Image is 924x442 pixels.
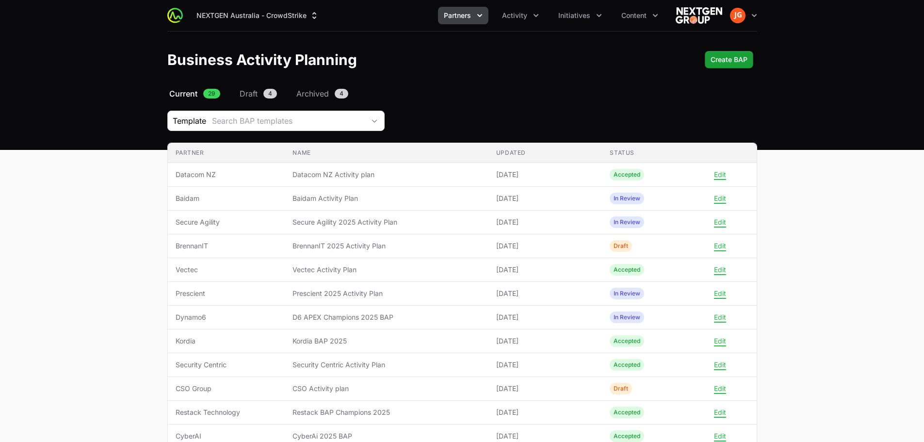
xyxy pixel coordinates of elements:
[438,7,488,24] button: Partners
[240,88,258,99] span: Draft
[206,111,384,131] button: Search BAP templates
[502,11,527,20] span: Activity
[176,241,277,251] span: BrennanIT
[714,218,726,227] button: Edit
[496,217,595,227] span: [DATE]
[176,408,277,417] span: Restack Technology
[169,88,197,99] span: Current
[191,7,325,24] button: NEXTGEN Australia - CrowdStrike
[263,89,277,98] span: 4
[496,384,595,393] span: [DATE]
[552,7,608,24] div: Initiatives menu
[238,88,279,99] a: Draft4
[621,11,647,20] span: Content
[496,241,595,251] span: [DATE]
[496,360,595,370] span: [DATE]
[602,143,716,163] th: Status
[203,89,220,98] span: 29
[176,265,277,275] span: Vectec
[496,336,595,346] span: [DATE]
[714,384,726,393] button: Edit
[176,360,277,370] span: Security Centric
[496,7,545,24] div: Activity menu
[714,289,726,298] button: Edit
[714,194,726,203] button: Edit
[168,143,285,163] th: Partner
[714,432,726,441] button: Edit
[714,170,726,179] button: Edit
[285,143,488,163] th: Name
[714,265,726,274] button: Edit
[292,360,480,370] span: Security Centric Activity Plan
[167,88,757,99] nav: Business Activity Plan Navigation navigation
[496,265,595,275] span: [DATE]
[488,143,602,163] th: Updated
[496,194,595,203] span: [DATE]
[294,88,350,99] a: Archived4
[496,408,595,417] span: [DATE]
[167,111,757,131] section: Business Activity Plan Filters
[616,7,664,24] div: Content menu
[496,431,595,441] span: [DATE]
[714,242,726,250] button: Edit
[292,384,480,393] span: CSO Activity plan
[616,7,664,24] button: Content
[167,88,222,99] a: Current29
[496,7,545,24] button: Activity
[705,51,753,68] button: Create BAP
[714,337,726,345] button: Edit
[730,8,746,23] img: Jamie Gunning
[292,241,480,251] span: BrennanIT 2025 Activity Plan
[496,312,595,322] span: [DATE]
[292,170,480,180] span: Datacom NZ Activity plan
[168,115,206,127] span: Template
[167,8,183,23] img: ActivitySource
[176,312,277,322] span: Dynamo6
[167,51,357,68] h1: Business Activity Planning
[176,170,277,180] span: Datacom NZ
[212,115,365,127] div: Search BAP templates
[176,289,277,298] span: Prescient
[176,194,277,203] span: Baidam
[496,289,595,298] span: [DATE]
[444,11,471,20] span: Partners
[292,431,480,441] span: CyberAi 2025 BAP
[292,194,480,203] span: Baidam Activity Plan
[714,408,726,417] button: Edit
[558,11,590,20] span: Initiatives
[191,7,325,24] div: Supplier switch menu
[676,6,722,25] img: NEXTGEN Australia
[714,360,726,369] button: Edit
[183,7,664,24] div: Main navigation
[705,51,753,68] div: Primary actions
[292,217,480,227] span: Secure Agility 2025 Activity Plan
[711,54,747,65] span: Create BAP
[438,7,488,24] div: Partners menu
[292,408,480,417] span: Restack BAP Champions 2025
[176,217,277,227] span: Secure Agility
[292,289,480,298] span: Prescient 2025 Activity Plan
[292,336,480,346] span: Kordia BAP 2025
[496,170,595,180] span: [DATE]
[335,89,348,98] span: 4
[176,431,277,441] span: CyberAI
[296,88,329,99] span: Archived
[292,312,480,322] span: D6 APEX Champions 2025 BAP
[552,7,608,24] button: Initiatives
[176,384,277,393] span: CSO Group
[714,313,726,322] button: Edit
[176,336,277,346] span: Kordia
[292,265,480,275] span: Vectec Activity Plan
